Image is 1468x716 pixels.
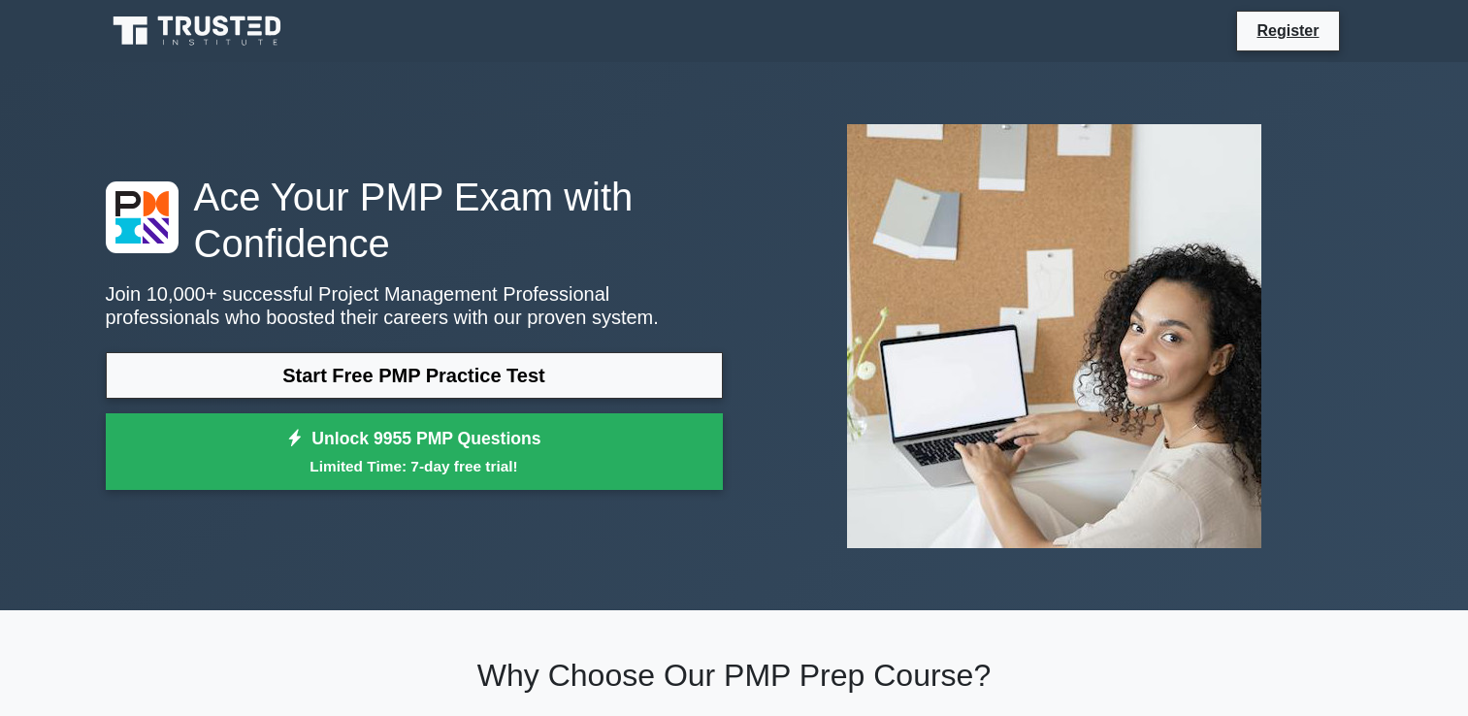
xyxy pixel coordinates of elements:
[106,413,723,491] a: Unlock 9955 PMP QuestionsLimited Time: 7-day free trial!
[130,455,699,477] small: Limited Time: 7-day free trial!
[106,174,723,267] h1: Ace Your PMP Exam with Confidence
[106,282,723,329] p: Join 10,000+ successful Project Management Professional professionals who boosted their careers w...
[1245,18,1330,43] a: Register
[106,657,1363,694] h2: Why Choose Our PMP Prep Course?
[106,352,723,399] a: Start Free PMP Practice Test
